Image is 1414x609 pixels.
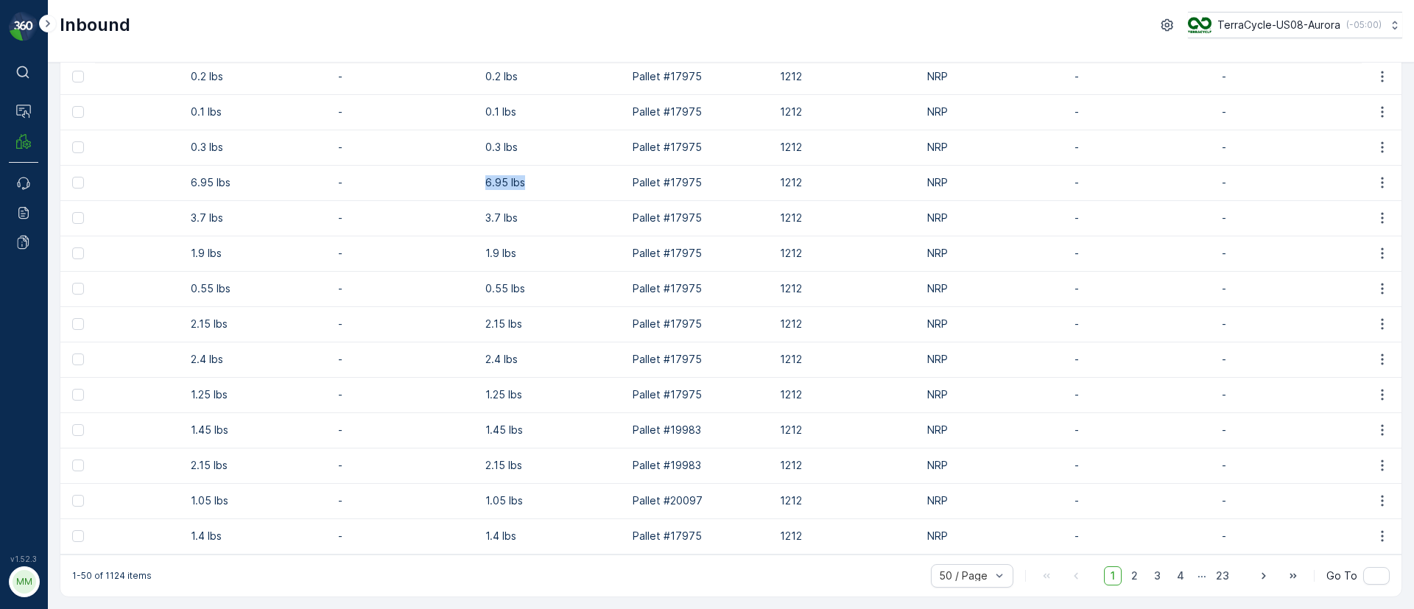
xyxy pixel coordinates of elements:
[1074,423,1207,437] p: -
[72,212,84,224] div: Toggle Row Selected
[780,175,912,190] p: 1212
[1217,18,1340,32] p: TerraCycle-US08-Aurora
[338,493,471,508] p: -
[72,106,84,118] div: Toggle Row Selected
[1197,566,1206,585] p: ...
[485,493,618,508] p: 1.05 lbs
[633,352,765,367] p: Pallet #17975
[780,458,912,473] p: 1212
[927,69,1060,84] p: NRP
[43,493,176,508] p: -
[72,318,84,330] div: Toggle Row Selected
[1222,246,1354,261] p: -
[780,493,912,508] p: 1212
[633,69,765,84] p: Pallet #17975
[191,529,323,543] p: 1.4 lbs
[1125,566,1144,585] span: 2
[9,566,38,597] button: MM
[1209,566,1236,585] span: 23
[43,69,176,84] p: -
[1074,317,1207,331] p: -
[485,211,618,225] p: 3.7 lbs
[338,387,471,402] p: -
[1074,211,1207,225] p: -
[43,423,176,437] p: -
[780,105,912,119] p: 1212
[780,140,912,155] p: 1212
[1074,175,1207,190] p: -
[43,105,176,119] p: -
[633,105,765,119] p: Pallet #17975
[72,460,84,471] div: Toggle Row Selected
[780,352,912,367] p: 1212
[191,281,323,296] p: 0.55 lbs
[191,317,323,331] p: 2.15 lbs
[780,387,912,402] p: 1212
[43,387,176,402] p: -
[1222,105,1354,119] p: -
[338,458,471,473] p: -
[1147,566,1167,585] span: 3
[1222,140,1354,155] p: -
[191,458,323,473] p: 2.15 lbs
[191,387,323,402] p: 1.25 lbs
[9,555,38,563] span: v 1.52.3
[1170,566,1191,585] span: 4
[191,352,323,367] p: 2.4 lbs
[1188,12,1402,38] button: TerraCycle-US08-Aurora(-05:00)
[927,140,1060,155] p: NRP
[191,105,323,119] p: 0.1 lbs
[927,352,1060,367] p: NRP
[780,423,912,437] p: 1212
[191,493,323,508] p: 1.05 lbs
[1074,458,1207,473] p: -
[72,141,84,153] div: Toggle Row Selected
[633,175,765,190] p: Pallet #17975
[1074,493,1207,508] p: -
[927,211,1060,225] p: NRP
[338,423,471,437] p: -
[1074,387,1207,402] p: -
[1222,529,1354,543] p: -
[780,69,912,84] p: 1212
[338,529,471,543] p: -
[485,423,618,437] p: 1.45 lbs
[72,177,84,189] div: Toggle Row Selected
[1222,387,1354,402] p: -
[191,211,323,225] p: 3.7 lbs
[1222,69,1354,84] p: -
[9,12,38,41] img: logo
[633,211,765,225] p: Pallet #17975
[1074,105,1207,119] p: -
[485,246,618,261] p: 1.9 lbs
[780,211,912,225] p: 1212
[60,13,130,37] p: Inbound
[338,69,471,84] p: -
[191,246,323,261] p: 1.9 lbs
[72,495,84,507] div: Toggle Row Selected
[633,387,765,402] p: Pallet #17975
[72,570,152,582] p: 1-50 of 1124 items
[43,317,176,331] p: -
[13,570,36,594] div: MM
[1222,281,1354,296] p: -
[633,458,765,473] p: Pallet #19983
[72,530,84,542] div: Toggle Row Selected
[191,423,323,437] p: 1.45 lbs
[43,246,176,261] p: -
[485,529,618,543] p: 1.4 lbs
[927,387,1060,402] p: NRP
[485,105,618,119] p: 0.1 lbs
[1222,458,1354,473] p: -
[1222,352,1354,367] p: -
[338,211,471,225] p: -
[191,140,323,155] p: 0.3 lbs
[485,317,618,331] p: 2.15 lbs
[43,211,176,225] p: -
[1222,211,1354,225] p: -
[338,317,471,331] p: -
[1104,566,1122,585] span: 1
[927,281,1060,296] p: NRP
[1222,423,1354,437] p: -
[485,140,618,155] p: 0.3 lbs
